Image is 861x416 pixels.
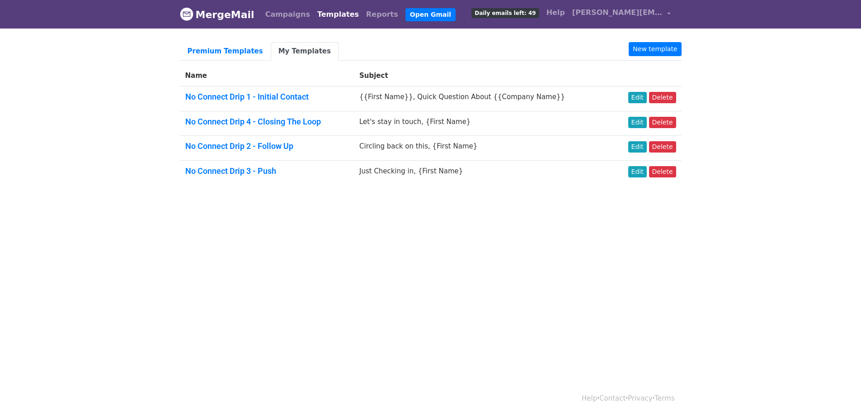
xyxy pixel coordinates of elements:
a: Templates [314,5,362,24]
a: My Templates [271,42,339,61]
a: Premium Templates [180,42,271,61]
td: Let's stay in touch, {First Name} [354,111,612,136]
a: Edit [628,166,647,177]
span: Daily emails left: 49 [471,8,539,18]
span: [PERSON_NAME][EMAIL_ADDRESS][DOMAIN_NAME] [572,7,663,18]
th: Subject [354,65,612,86]
a: Edit [628,141,647,153]
a: Contact [599,394,626,402]
a: No Connect Drip 4 - Closing The Loop [185,117,321,126]
a: No Connect Drip 2 - Follow Up [185,141,293,151]
img: MergeMail logo [180,7,193,21]
a: Campaigns [262,5,314,24]
a: Delete [649,117,676,128]
a: Edit [628,117,647,128]
a: Delete [649,141,676,153]
td: Circling back on this, {First Name} [354,136,612,161]
th: Name [180,65,354,86]
a: No Connect Drip 3 - Push [185,166,276,176]
a: Open Gmail [405,8,456,21]
td: Just Checking in, {First Name} [354,160,612,185]
a: New template [629,42,681,56]
a: Terms [654,394,674,402]
a: Edit [628,92,647,103]
a: No Connect Drip 1 - Initial Contact [185,92,309,101]
a: Delete [649,166,676,177]
td: {{First Name}}, Quick Question About {{Company Name}} [354,86,612,111]
a: Daily emails left: 49 [468,4,542,22]
a: MergeMail [180,5,254,24]
a: Reports [362,5,402,24]
a: Help [543,4,569,22]
a: Delete [649,92,676,103]
a: Help [582,394,597,402]
a: [PERSON_NAME][EMAIL_ADDRESS][DOMAIN_NAME] [569,4,674,25]
a: Privacy [628,394,652,402]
